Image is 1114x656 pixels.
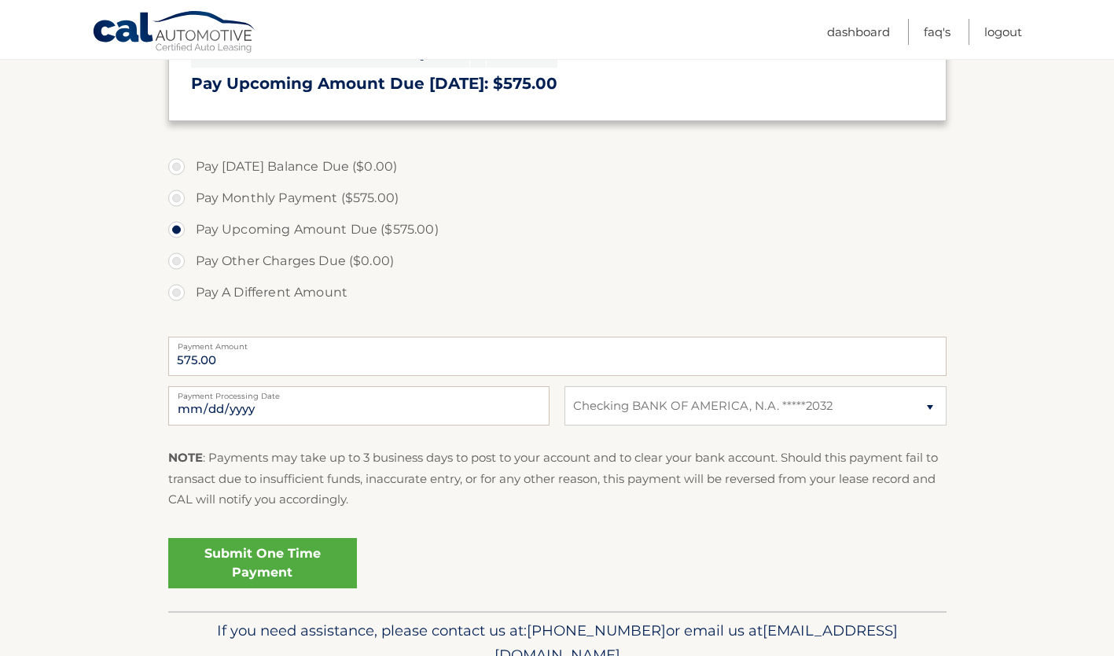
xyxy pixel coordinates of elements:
p: : Payments may take up to 3 business days to post to your account and to clear your bank account.... [168,448,947,510]
label: Pay Monthly Payment ($575.00) [168,182,947,214]
a: Cal Automotive [92,10,257,56]
label: Pay Other Charges Due ($0.00) [168,245,947,277]
label: Pay A Different Amount [168,277,947,308]
label: Payment Amount [168,337,947,349]
input: Payment Date [168,386,550,426]
input: Payment Amount [168,337,947,376]
a: Dashboard [827,19,890,45]
strong: NOTE [168,450,203,465]
span: [PHONE_NUMBER] [527,621,666,639]
a: FAQ's [924,19,950,45]
label: Pay [DATE] Balance Due ($0.00) [168,151,947,182]
label: Pay Upcoming Amount Due ($575.00) [168,214,947,245]
a: Submit One Time Payment [168,538,357,588]
a: Logout [984,19,1022,45]
h3: Pay Upcoming Amount Due [DATE]: $575.00 [191,74,924,94]
label: Payment Processing Date [168,386,550,399]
